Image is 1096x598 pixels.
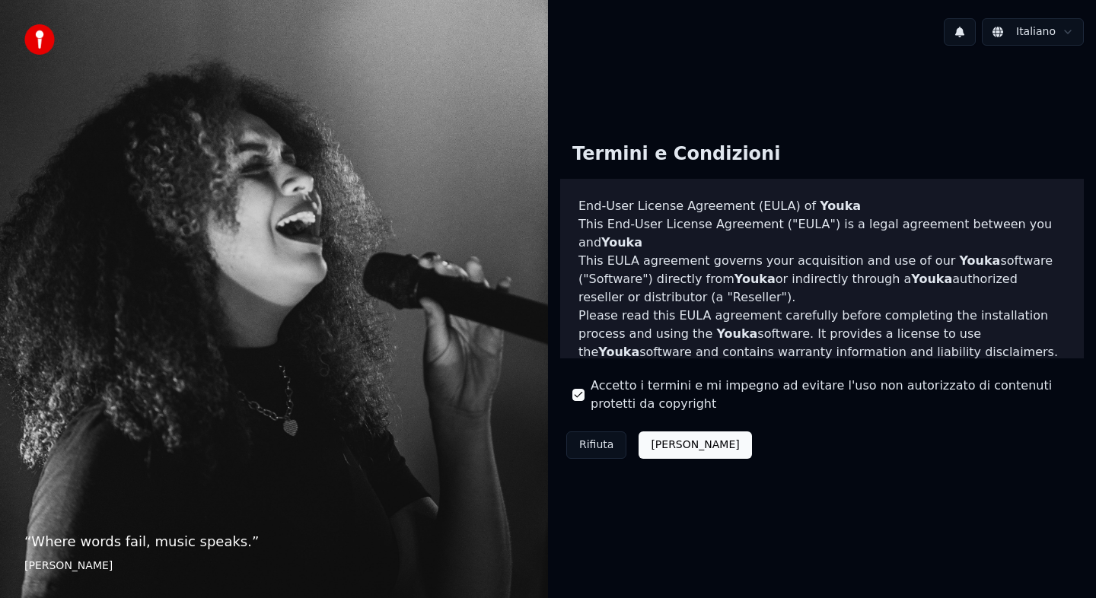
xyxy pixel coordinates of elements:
[578,307,1066,361] p: Please read this EULA agreement carefully before completing the installation process and using th...
[639,431,751,459] button: [PERSON_NAME]
[911,272,952,286] span: Youka
[716,326,757,341] span: Youka
[566,431,626,459] button: Rifiuta
[591,377,1072,413] label: Accetto i termini e mi impegno ad evitare l'uso non autorizzato di contenuti protetti da copyright
[734,272,776,286] span: Youka
[24,558,524,574] footer: [PERSON_NAME]
[820,199,861,213] span: Youka
[24,24,55,55] img: youka
[578,197,1066,215] h3: End-User License Agreement (EULA) of
[24,531,524,552] p: “ Where words fail, music speaks. ”
[601,235,642,250] span: Youka
[560,130,792,179] div: Termini e Condizioni
[598,345,639,359] span: Youka
[959,253,1000,268] span: Youka
[578,252,1066,307] p: This EULA agreement governs your acquisition and use of our software ("Software") directly from o...
[578,215,1066,252] p: This End-User License Agreement ("EULA") is a legal agreement between you and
